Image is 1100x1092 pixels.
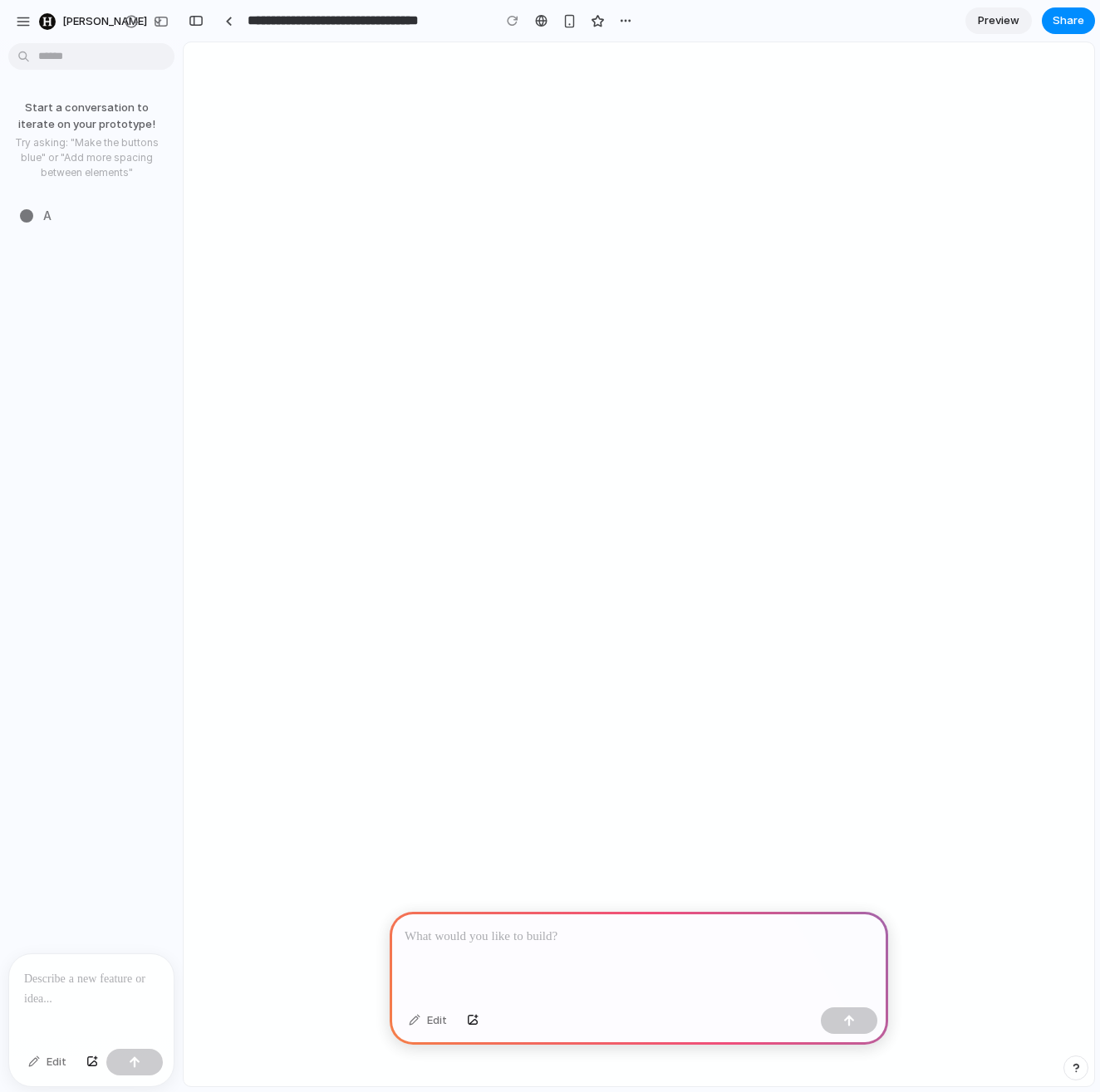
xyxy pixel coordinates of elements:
button: [PERSON_NAME] [32,8,173,35]
button: Share [1042,7,1095,34]
span: [PERSON_NAME] [62,13,147,30]
span: Preview [978,12,1019,29]
a: Preview [965,7,1032,34]
p: Start a conversation to iterate on your prototype! [7,100,166,132]
span: A [43,207,52,224]
span: Share [1053,12,1084,29]
p: Try asking: "Make the buttons blue" or "Add more spacing between elements" [7,135,166,180]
